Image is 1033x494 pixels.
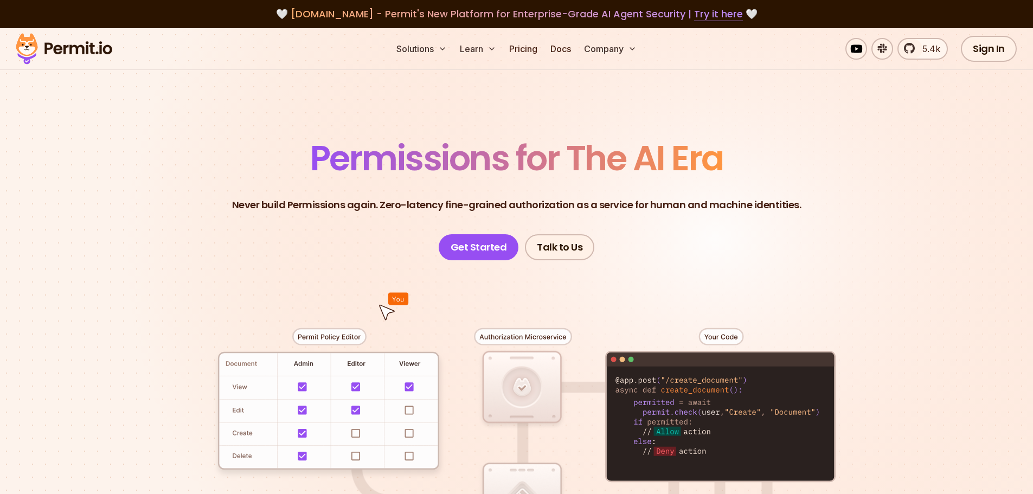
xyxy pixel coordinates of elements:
a: Sign In [961,36,1017,62]
a: Talk to Us [525,234,594,260]
img: Permit logo [11,30,117,67]
a: Docs [546,38,575,60]
a: 5.4k [897,38,948,60]
span: Permissions for The AI Era [310,134,723,182]
button: Solutions [392,38,451,60]
a: Try it here [694,7,743,21]
a: Pricing [505,38,542,60]
button: Company [580,38,641,60]
a: Get Started [439,234,519,260]
button: Learn [455,38,501,60]
span: 5.4k [916,42,940,55]
p: Never build Permissions again. Zero-latency fine-grained authorization as a service for human and... [232,197,801,213]
div: 🤍 🤍 [26,7,1007,22]
span: [DOMAIN_NAME] - Permit's New Platform for Enterprise-Grade AI Agent Security | [291,7,743,21]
